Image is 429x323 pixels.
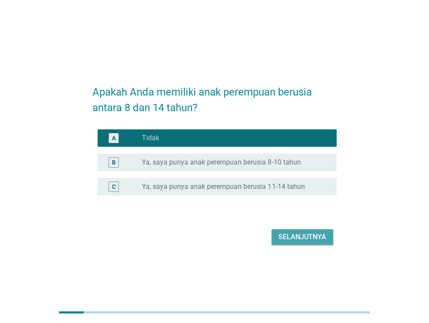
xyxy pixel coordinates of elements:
[112,182,116,191] div: C
[112,134,116,143] div: A
[92,76,337,115] h2: Apakah Anda memiliki anak perempuan berusia antara 8 dan 14 tahun?
[142,134,159,142] label: Tidak
[142,182,305,191] label: Ya, saya punya anak perempuan berusia 11-14 tahun
[112,158,116,167] div: B
[278,232,326,242] div: Selanjutnya
[272,229,333,245] button: Selanjutnya
[142,158,301,167] label: Ya, saya punya anak perempuan berusia 8-10 tahun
